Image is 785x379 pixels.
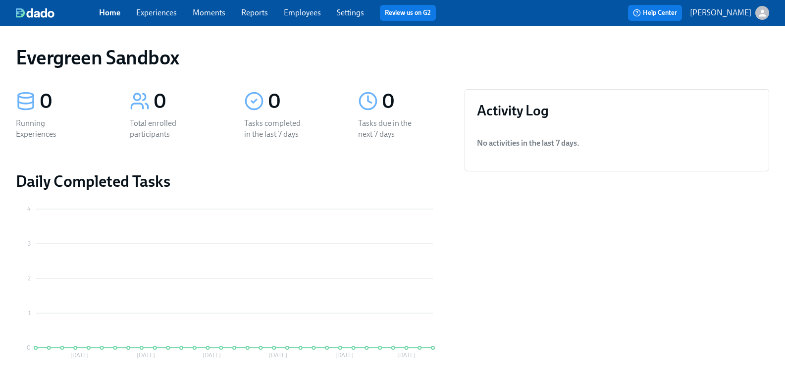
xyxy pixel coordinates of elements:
[690,6,769,20] button: [PERSON_NAME]
[28,275,31,282] tspan: 2
[241,8,268,17] a: Reports
[385,8,431,18] a: Review us on G2
[335,352,354,359] tspan: [DATE]
[28,240,31,247] tspan: 3
[284,8,321,17] a: Employees
[99,8,120,17] a: Home
[136,8,177,17] a: Experiences
[690,7,751,18] p: [PERSON_NAME]
[154,89,220,114] div: 0
[397,352,416,359] tspan: [DATE]
[268,89,334,114] div: 0
[16,46,179,69] h1: Evergreen Sandbox
[193,8,225,17] a: Moments
[137,352,155,359] tspan: [DATE]
[16,171,449,191] h2: Daily Completed Tasks
[337,8,364,17] a: Settings
[27,344,31,351] tspan: 0
[203,352,221,359] tspan: [DATE]
[16,8,99,18] a: dado
[633,8,677,18] span: Help Center
[628,5,682,21] button: Help Center
[382,89,448,114] div: 0
[477,102,757,119] h3: Activity Log
[244,118,308,140] div: Tasks completed in the last 7 days
[358,118,421,140] div: Tasks due in the next 7 days
[40,89,106,114] div: 0
[16,118,79,140] div: Running Experiences
[28,310,31,317] tspan: 1
[477,131,757,155] li: No activities in the last 7 days .
[27,206,31,213] tspan: 4
[380,5,436,21] button: Review us on G2
[16,8,54,18] img: dado
[70,352,89,359] tspan: [DATE]
[269,352,287,359] tspan: [DATE]
[130,118,193,140] div: Total enrolled participants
